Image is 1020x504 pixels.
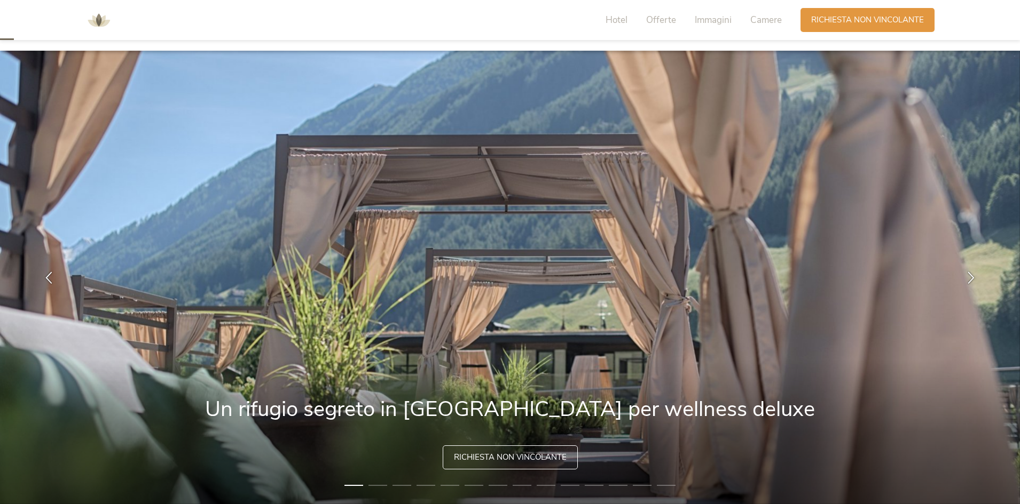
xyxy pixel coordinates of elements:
[646,14,676,26] span: Offerte
[811,14,924,26] span: Richiesta non vincolante
[83,16,115,23] a: AMONTI & LUNARIS Wellnessresort
[606,14,627,26] span: Hotel
[695,14,732,26] span: Immagini
[83,4,115,36] img: AMONTI & LUNARIS Wellnessresort
[454,452,567,463] span: Richiesta non vincolante
[750,14,782,26] span: Camere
